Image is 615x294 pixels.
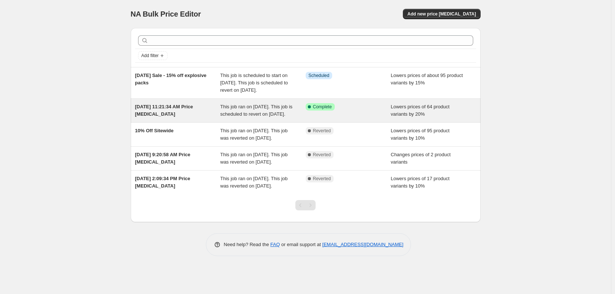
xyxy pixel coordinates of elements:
[135,104,193,117] span: [DATE] 11:21:34 AM Price [MEDICAL_DATA]
[220,176,288,189] span: This job ran on [DATE]. This job was reverted on [DATE].
[135,73,207,85] span: [DATE] Sale - 15% off explosive packs
[141,53,159,59] span: Add filter
[313,152,331,158] span: Reverted
[391,152,451,165] span: Changes prices of 2 product variants
[391,73,463,85] span: Lowers prices of about 95 product variants by 15%
[135,152,190,165] span: [DATE] 9:20:58 AM Price [MEDICAL_DATA]
[313,128,331,134] span: Reverted
[322,242,403,247] a: [EMAIL_ADDRESS][DOMAIN_NAME]
[391,176,450,189] span: Lowers prices of 17 product variants by 10%
[135,128,174,133] span: 10% Off Sitewide
[220,152,288,165] span: This job ran on [DATE]. This job was reverted on [DATE].
[313,104,332,110] span: Complete
[280,242,322,247] span: or email support at
[220,104,292,117] span: This job ran on [DATE]. This job is scheduled to revert on [DATE].
[138,51,168,60] button: Add filter
[309,73,330,78] span: Scheduled
[295,200,316,210] nav: Pagination
[403,9,480,19] button: Add new price [MEDICAL_DATA]
[135,176,190,189] span: [DATE] 2:09:34 PM Price [MEDICAL_DATA]
[391,104,450,117] span: Lowers prices of 64 product variants by 20%
[220,128,288,141] span: This job ran on [DATE]. This job was reverted on [DATE].
[391,128,450,141] span: Lowers prices of 95 product variants by 10%
[131,10,201,18] span: NA Bulk Price Editor
[407,11,476,17] span: Add new price [MEDICAL_DATA]
[270,242,280,247] a: FAQ
[224,242,271,247] span: Need help? Read the
[220,73,288,93] span: This job is scheduled to start on [DATE]. This job is scheduled to revert on [DATE].
[313,176,331,182] span: Reverted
